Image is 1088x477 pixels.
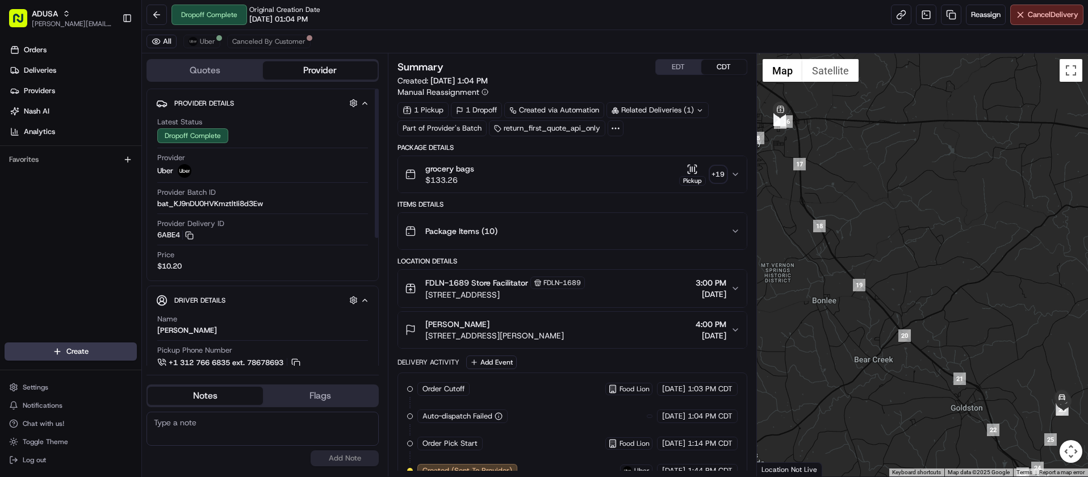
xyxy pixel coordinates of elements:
[5,102,141,120] a: Nash AI
[157,345,232,355] span: Pickup Phone Number
[157,314,177,324] span: Name
[397,75,488,86] span: Created:
[5,61,141,79] a: Deliveries
[107,165,182,176] span: API Documentation
[662,411,685,421] span: [DATE]
[425,225,497,237] span: Package Items ( 10 )
[504,102,604,118] a: Created via Automation
[169,358,283,368] span: +1 312 766 6835 ext. 78678693
[24,86,55,96] span: Providers
[634,466,650,475] span: Uber
[774,116,786,129] div: 9
[688,384,733,394] span: 1:03 PM CDT
[425,277,528,288] span: FDLN-1689 Store Facilitator
[688,438,733,449] span: 1:14 PM CDT
[32,8,58,19] button: ADUSA
[1056,403,1068,416] div: 27
[148,61,263,79] button: Quotes
[24,45,47,55] span: Orders
[656,60,701,74] button: EDT
[23,165,87,176] span: Knowledge Base
[5,5,118,32] button: ADUSA[PERSON_NAME][EMAIL_ADDRESS][PERSON_NAME][DOMAIN_NAME]
[397,102,449,118] div: 1 Pickup
[763,59,802,82] button: Show street map
[688,466,733,476] span: 1:44 PM CDT
[174,296,225,305] span: Driver Details
[157,153,185,163] span: Provider
[5,434,137,450] button: Toggle Theme
[148,387,263,405] button: Notes
[679,164,726,186] button: Pickup+19
[397,358,459,367] div: Delivery Activity
[543,278,581,287] span: FDLN-1689
[232,37,306,46] span: Canceled By Customer
[606,102,709,118] div: Related Deliveries (1)
[398,270,747,307] button: FDLN-1689 Store FacilitatorFDLN-1689[STREET_ADDRESS]3:00 PM[DATE]
[174,99,234,108] span: Provider Details
[193,112,207,125] button: Start new chat
[157,230,194,240] button: 6ABE4
[793,158,806,170] div: 17
[96,166,105,175] div: 💻
[397,200,747,209] div: Items Details
[157,250,174,260] span: Price
[5,416,137,432] button: Chat with us!
[760,462,797,476] a: Open this area in Google Maps (opens a new window)
[425,330,564,341] span: [STREET_ADDRESS][PERSON_NAME]
[422,411,492,421] span: Auto-dispatch Failed
[662,466,685,476] span: [DATE]
[147,35,177,48] button: All
[157,261,182,271] span: $10.20
[623,466,632,475] img: profile_uber_ahold_partner.png
[157,166,173,176] span: Uber
[113,193,137,201] span: Pylon
[157,117,202,127] span: Latest Status
[466,355,517,369] button: Add Event
[39,120,144,129] div: We're available if you need us!
[249,5,320,14] span: Original Creation Date
[1010,5,1083,25] button: CancelDelivery
[157,199,263,209] span: bat_KJ9nDU0HVKmztltIi8d3Ew
[5,342,137,361] button: Create
[696,288,726,300] span: [DATE]
[5,397,137,413] button: Notifications
[11,108,32,129] img: 1736555255976-a54dd68f-1ca7-489b-9aae-adbdc363a1c4
[11,45,207,64] p: Welcome 👋
[430,76,488,86] span: [DATE] 1:04 PM
[5,41,141,59] a: Orders
[5,452,137,468] button: Log out
[23,401,62,410] span: Notifications
[1044,433,1057,446] div: 25
[422,438,478,449] span: Order Pick Start
[157,357,302,369] a: +1 312 766 6835 ext. 78678693
[987,424,999,436] div: 22
[80,192,137,201] a: Powered byPylon
[23,419,64,428] span: Chat with us!
[422,384,465,394] span: Order Cutoff
[5,379,137,395] button: Settings
[263,61,378,79] button: Provider
[24,127,55,137] span: Analytics
[966,5,1006,25] button: Reassign
[200,37,215,46] span: Uber
[679,176,706,186] div: Pickup
[425,163,474,174] span: grocery bags
[425,289,585,300] span: [STREET_ADDRESS]
[948,469,1010,475] span: Map data ©2025 Google
[696,330,726,341] span: [DATE]
[701,60,747,74] button: CDT
[1039,469,1085,475] a: Report a map error
[397,143,747,152] div: Package Details
[451,102,502,118] div: 1 Dropoff
[189,37,198,46] img: profile_uber_ahold_partner.png
[1016,469,1032,475] a: Terms (opens in new tab)
[662,438,685,449] span: [DATE]
[620,439,650,448] span: Food Lion
[679,164,706,186] button: Pickup
[760,462,797,476] img: Google
[953,373,966,385] div: 21
[39,108,186,120] div: Start new chat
